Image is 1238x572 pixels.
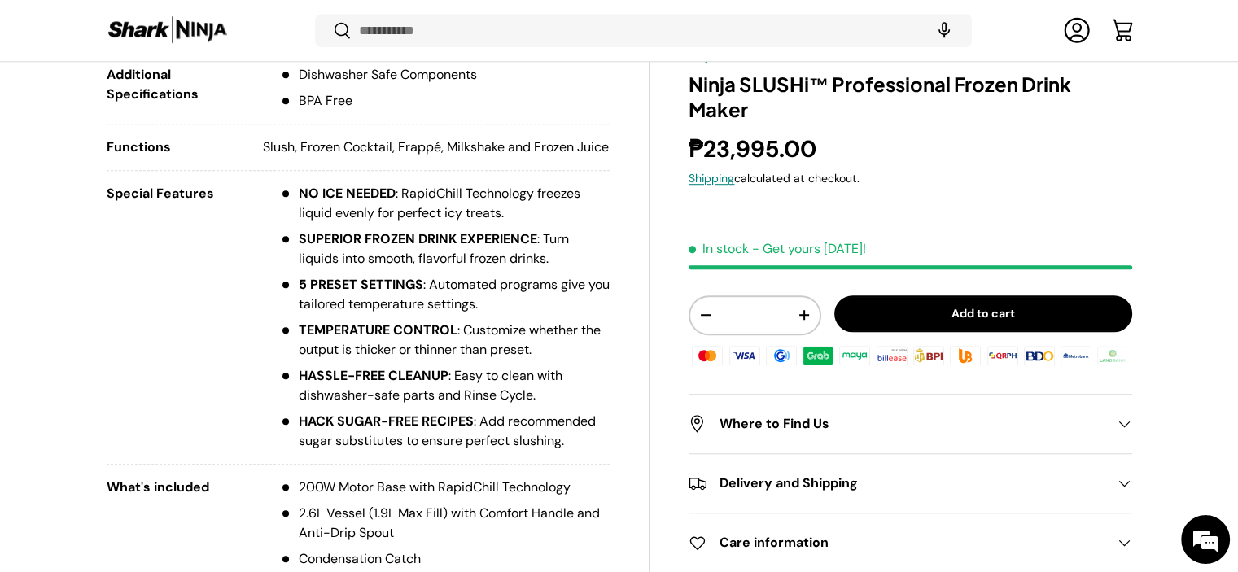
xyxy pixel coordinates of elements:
[299,413,474,430] strong: HACK SUGAR-FREE RECIPES
[279,478,610,497] li: 200W Motor Base with RapidChill Technology
[279,321,610,360] li: : Customize whether the output is thicker or thinner than preset.
[299,367,448,384] strong: HASSLE-FREE CLEANUP
[85,91,273,112] div: Leave a message
[279,366,610,405] li: : Easy to clean with dishwasher-safe parts and Rinse Cycle.
[279,184,610,223] li: : RapidChill Technology freezes liquid evenly for perfect icy treats.
[689,395,1131,453] summary: Where to Find Us
[834,296,1132,333] button: Add to cart
[279,504,610,543] li: 2.6L Vessel (1.9L Max Fill) with Comfort Handle and Anti-Drip Spout
[279,91,477,111] li: BPA Free
[8,391,310,448] textarea: Type your message and click 'Submit'
[689,414,1105,434] h2: Where to Find Us
[279,229,610,269] li: : Turn liquids into smooth, flavorful frozen drinks.
[837,343,873,368] img: maya
[689,474,1105,493] h2: Delivery and Shipping
[299,185,396,202] strong: NO ICE NEEDED
[107,15,229,46] img: Shark Ninja Philippines
[689,172,734,186] a: Shipping
[299,230,537,247] strong: SUPERIOR FROZEN DRINK EXPERIENCE
[689,454,1131,513] summary: Delivery and Shipping
[689,241,749,258] span: In stock
[279,549,610,569] li: Condensation Catch
[238,448,295,470] em: Submit
[267,8,306,47] div: Minimize live chat window
[34,178,284,343] span: We are offline. Please leave us a message.
[279,65,477,85] li: Dishwasher Safe Components
[800,343,836,368] img: grabpay
[726,343,762,368] img: visa
[689,133,820,164] strong: ₱23,995.00
[874,343,910,368] img: billease
[1058,343,1094,368] img: metrobank
[299,321,457,338] strong: TEMPERATURE CONTROL
[689,343,725,368] img: master
[763,343,799,368] img: gcash
[263,138,609,157] p: Slush, Frozen Cocktail, Frappé, Milkshake and Frozen Juice
[984,343,1020,368] img: qrph
[279,275,610,314] li: : Automated programs give you tailored temperature settings.
[689,513,1131,572] summary: Care information
[107,65,237,111] div: Additional Specifications
[107,138,237,157] div: Functions
[299,276,423,293] strong: 5 PRESET SETTINGS
[279,412,610,451] li: : Add recommended sugar substitutes to ensure perfect slushing.
[911,343,947,368] img: bpi
[752,241,866,258] p: - Get yours [DATE]!
[947,343,983,368] img: ubp
[689,171,1131,188] div: calculated at checkout.
[689,533,1105,552] h2: Care information
[1095,343,1131,368] img: landbank
[689,72,1131,122] h1: Ninja SLUSHi™ Professional Frozen Drink Maker
[918,13,970,49] speech-search-button: Search by voice
[107,184,237,451] div: Special Features
[1021,343,1057,368] img: bdo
